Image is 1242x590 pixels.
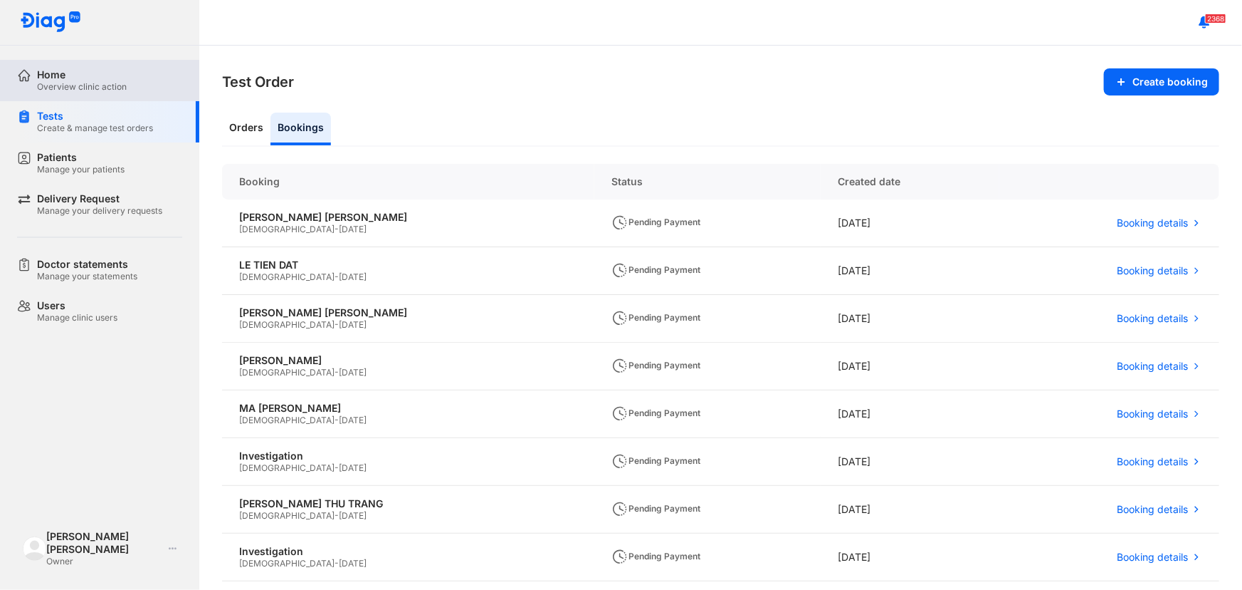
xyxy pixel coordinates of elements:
[821,438,999,486] div: [DATE]
[611,503,700,514] span: Pending Payment
[335,271,339,282] span: -
[20,11,81,33] img: logo
[335,415,339,425] span: -
[335,319,339,330] span: -
[821,343,999,390] div: [DATE]
[821,390,999,438] div: [DATE]
[821,164,999,200] div: Created date
[821,486,999,534] div: [DATE]
[611,455,700,466] span: Pending Payment
[1117,312,1188,325] span: Booking details
[611,217,700,227] span: Pending Payment
[1117,217,1188,229] span: Booking details
[611,360,700,371] span: Pending Payment
[611,551,700,561] span: Pending Payment
[239,510,335,521] span: [DEMOGRAPHIC_DATA]
[611,312,700,323] span: Pending Payment
[239,259,577,271] div: LE TIEN DAT
[335,367,339,378] span: -
[594,164,821,200] div: Status
[611,408,700,418] span: Pending Payment
[222,113,270,145] div: Orders
[821,295,999,343] div: [DATE]
[37,205,162,217] div: Manage your delivery requests
[821,534,999,581] div: [DATE]
[37,110,153,123] div: Tests
[339,367,367,378] span: [DATE]
[37,68,127,81] div: Home
[239,462,335,473] span: [DEMOGRAPHIC_DATA]
[37,151,125,164] div: Patients
[339,319,367,330] span: [DATE]
[239,319,335,330] span: [DEMOGRAPHIC_DATA]
[821,200,999,247] div: [DATE]
[1117,360,1188,373] span: Booking details
[239,558,335,569] span: [DEMOGRAPHIC_DATA]
[46,556,163,567] div: Owner
[335,462,339,473] span: -
[611,264,700,275] span: Pending Payment
[222,164,594,200] div: Booking
[37,164,125,175] div: Manage your patients
[335,510,339,521] span: -
[339,415,367,425] span: [DATE]
[1117,264,1188,277] span: Booking details
[1104,68,1219,95] button: Create booking
[270,113,331,145] div: Bookings
[239,415,335,425] span: [DEMOGRAPHIC_DATA]
[222,72,294,92] h3: Test Order
[239,450,577,462] div: Investigation
[339,462,367,473] span: [DATE]
[1117,551,1188,564] span: Booking details
[239,497,577,510] div: [PERSON_NAME] THU TRANG
[239,402,577,415] div: MA [PERSON_NAME]
[239,224,335,234] span: [DEMOGRAPHIC_DATA]
[335,224,339,234] span: -
[339,558,367,569] span: [DATE]
[46,530,163,556] div: [PERSON_NAME] [PERSON_NAME]
[1117,455,1188,468] span: Booking details
[339,271,367,282] span: [DATE]
[339,510,367,521] span: [DATE]
[239,271,335,282] span: [DEMOGRAPHIC_DATA]
[335,558,339,569] span: -
[239,545,577,558] div: Investigation
[239,306,577,319] div: [PERSON_NAME] [PERSON_NAME]
[339,224,367,234] span: [DATE]
[37,123,153,134] div: Create & manage test orders
[821,247,999,295] div: [DATE]
[37,192,162,205] div: Delivery Request
[1205,14,1226,24] span: 2368
[37,271,137,282] div: Manage your statements
[1117,408,1188,420] span: Booking details
[239,211,577,224] div: [PERSON_NAME] [PERSON_NAME]
[37,312,117,324] div: Manage clinic users
[37,81,127,93] div: Overview clinic action
[239,367,335,378] span: [DEMOGRAPHIC_DATA]
[239,354,577,367] div: [PERSON_NAME]
[37,258,137,271] div: Doctor statements
[37,299,117,312] div: Users
[23,537,46,560] img: logo
[1117,503,1188,516] span: Booking details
